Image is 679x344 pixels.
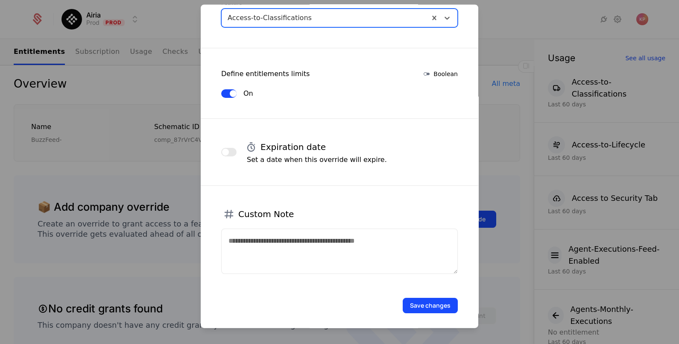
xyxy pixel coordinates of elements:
[433,69,458,78] span: Boolean
[238,208,294,220] h4: Custom Note
[403,297,458,313] button: Save changes
[221,68,310,79] div: Define entitlements limits
[247,154,387,165] p: Set a date when this override will expire.
[243,89,253,97] label: On
[260,141,326,153] h4: Expiration date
